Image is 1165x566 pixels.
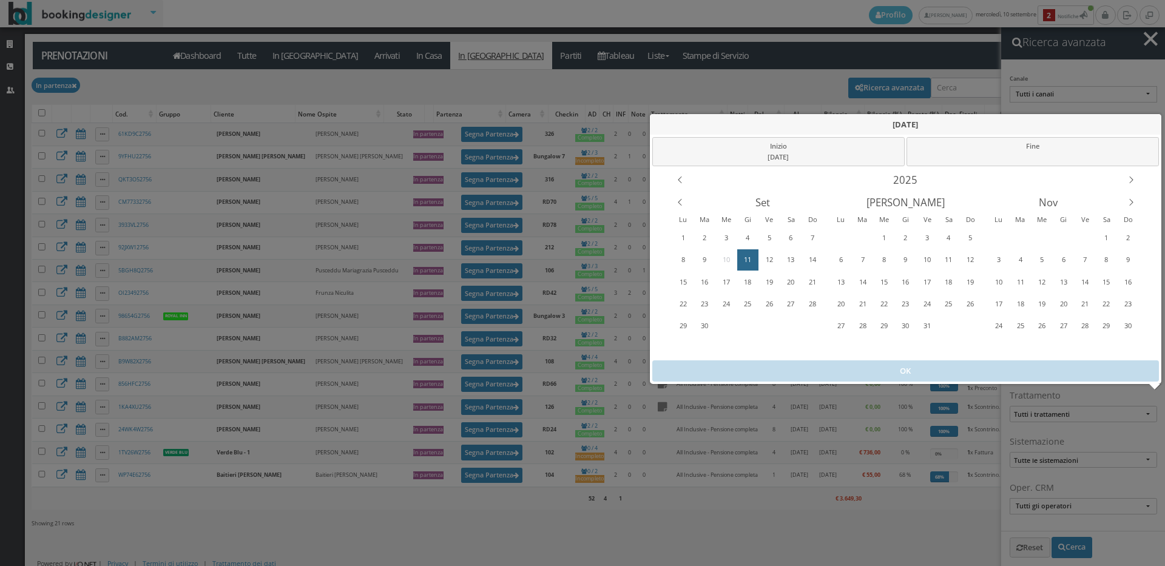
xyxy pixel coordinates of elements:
[852,227,873,248] div: Martedì, Settembre 30
[1120,191,1143,214] div: Next Month
[1010,227,1031,248] div: Martedì, Ottobre 28
[874,293,894,314] div: Mercoledì, Ottobre 22
[939,294,958,314] div: 25
[1053,337,1073,359] div: Giovedì, Dicembre 4
[853,250,872,269] div: 7
[918,316,937,335] div: 31
[738,228,757,248] div: 4
[938,271,959,292] div: Sabato, Ottobre 18
[832,272,851,292] div: 13
[737,271,758,292] div: Giovedì, Settembre 18
[691,169,1119,191] div: 2025
[938,249,959,271] div: Sabato, Ottobre 11
[1096,249,1116,271] div: Sabato, Novembre 8
[1033,316,1052,335] div: 26
[939,228,958,248] div: 4
[1032,227,1052,248] div: Mercoledì, Ottobre 29
[691,191,834,214] div: Settembre
[760,294,778,314] div: 26
[874,337,894,359] div: Mercoledì, Novembre 5
[803,294,822,314] div: 28
[695,294,714,314] div: 23
[939,250,958,269] div: 11
[834,191,977,214] div: Ottobre
[895,315,916,336] div: Giovedì, Ottobre 30
[1097,250,1116,269] div: 8
[831,271,851,292] div: Lunedì, Ottobre 13
[895,337,916,359] div: Giovedì, Novembre 6
[918,250,937,269] div: 10
[874,249,894,271] div: Mercoledì, Ottobre 8
[960,227,981,248] div: Domenica, Ottobre 5
[780,227,801,248] div: Sabato, Settembre 6
[780,271,801,292] div: Sabato, Settembre 20
[1054,294,1073,314] div: 20
[1011,294,1030,314] div: 18
[737,249,758,271] div: Giovedì, Settembre 11
[782,272,800,292] div: 20
[853,294,872,314] div: 21
[1118,337,1138,359] div: Domenica, Dicembre 7
[737,214,759,226] div: Giovedì
[1097,272,1116,292] div: 15
[988,249,1009,271] div: Lunedì, Novembre 3
[1096,214,1118,226] div: Sabato
[652,137,905,166] div: Inizio
[716,315,737,336] div: Mercoledì, Ottobre 1
[917,315,937,336] div: Venerdì, Ottobre 31
[759,271,780,292] div: Venerdì, Settembre 19
[990,250,1008,269] div: 3
[938,337,959,359] div: Sabato, Novembre 8
[760,272,778,292] div: 19
[1096,315,1116,336] div: Sabato, Novembre 29
[852,214,874,226] div: Martedì
[694,227,715,248] div: Martedì, Settembre 2
[918,228,937,248] div: 3
[673,227,694,248] div: Lunedì, Settembre 1
[782,294,800,314] div: 27
[802,293,822,314] div: Domenica, Settembre 28
[960,271,981,292] div: Domenica, Ottobre 19
[1054,250,1073,269] div: 6
[1010,249,1031,271] div: Martedì, Novembre 4
[988,227,1009,248] div: Lunedì, Ottobre 27
[669,191,691,214] div: Previous Month
[961,272,979,292] div: 19
[716,227,737,248] div: Mercoledì, Settembre 3
[874,271,894,292] div: Mercoledì, Ottobre 15
[1010,214,1032,226] div: Martedì
[1097,294,1116,314] div: 22
[1011,250,1030,269] div: 4
[1053,271,1073,292] div: Giovedì, Novembre 13
[716,271,737,292] div: Mercoledì, Settembre 17
[695,316,714,335] div: 30
[896,250,915,269] div: 9
[990,272,1008,292] div: 10
[1054,316,1073,335] div: 27
[738,272,757,292] div: 18
[780,249,801,271] div: Sabato, Settembre 13
[694,293,715,314] div: Martedì, Settembre 23
[831,337,851,359] div: Lunedì, Novembre 3
[802,214,823,226] div: Domenica
[780,214,802,226] div: Sabato
[738,294,757,314] div: 25
[802,227,822,248] div: Domenica, Settembre 7
[674,294,693,314] div: 22
[896,272,915,292] div: 16
[988,315,1009,336] div: Lunedì, Novembre 24
[1118,316,1137,335] div: 30
[1120,169,1143,191] div: Next Year
[1010,293,1031,314] div: Martedì, Novembre 18
[1118,293,1138,314] div: Domenica, Novembre 23
[1096,227,1116,248] div: Sabato, Novembre 1
[1033,272,1052,292] div: 12
[895,227,916,248] div: Giovedì, Ottobre 2
[907,137,1159,166] div: Fine
[695,228,714,248] div: 2
[1075,249,1095,271] div: Venerdì, Novembre 7
[988,337,1009,359] div: Lunedì, Dicembre 1
[961,228,979,248] div: 5
[1118,272,1137,292] div: 16
[737,293,758,314] div: Giovedì, Settembre 25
